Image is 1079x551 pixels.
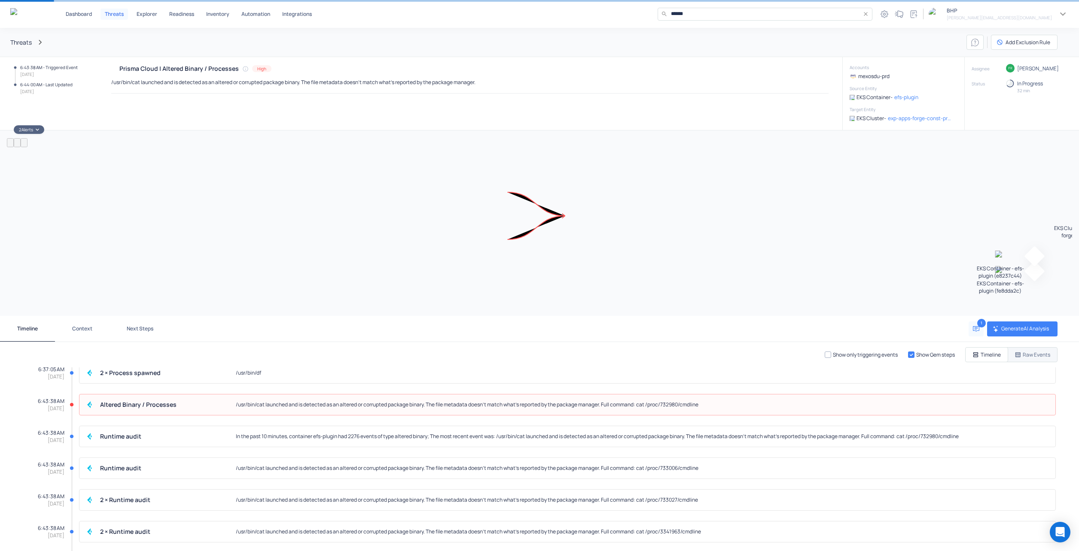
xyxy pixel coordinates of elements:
h6: Status [972,80,1006,88]
p: [DATE] [48,500,64,507]
a: Threats [10,39,32,46]
h5: In Progress [1017,80,1043,87]
button: Next Steps [110,316,171,342]
button: Explorer [133,9,161,20]
nav: breadcrumb [10,37,966,47]
p: [DATE] [48,532,64,539]
p: [DATE] [48,373,64,380]
a: exp-apps-forge-const-prod [888,115,953,122]
div: Documentation [907,8,920,21]
button: Threats [101,9,128,20]
p: [DATE] [48,468,64,475]
a: Settings [878,7,891,21]
div: Prisma Cloud Compute Forensic Snapshot [85,495,95,505]
p: Raw Events [1023,351,1050,358]
p: 6:43:38 AM [38,429,64,436]
div: Prisma Cloud Compute Forensic Snapshot [85,463,95,473]
p: EKS Container - [856,94,893,101]
button: zoom in [7,138,14,147]
p: 6:43:38 AM [38,524,64,532]
a: Gem Security [10,8,42,20]
div: Prisma Cloud Compute Forensic Snapshot [85,368,95,378]
p: /usr/bin/cat launched and is detected as an altered or corrupted package binary. The file metadat... [111,79,475,86]
h4: 2 × Runtime audit [100,528,150,535]
button: What's new [892,7,906,21]
h6: 6:43:38 AM - Triggered Event [20,64,78,71]
p: EKS Container - efs-plugin (e8237c44) [972,265,1028,279]
p: Timeline [981,351,1001,358]
div: Prisma Cloud Compute Audit Incident [85,400,95,410]
button: Integrations [279,9,315,20]
img: Freddie Chin [1006,64,1015,73]
p: /usr/bin/cat launched and is detected as an altered or corrupted package binary. The file metadat... [236,496,698,504]
button: Timeline [965,347,1008,362]
p: Dashboard [66,12,92,17]
p: mexosdu-prd [858,73,890,80]
p: BHP [947,7,1052,14]
h4: 2 × Runtime audit [100,496,150,503]
h6: [DATE] [20,88,73,95]
p: /usr/bin/df [236,369,261,377]
button: Automation [238,9,274,20]
button: zoom out [14,138,21,147]
span: 1 [977,319,986,327]
img: EKS Cluster [850,116,855,121]
p: [PERSON_NAME] [1012,65,1062,73]
p: EKS Cluster - [856,115,886,122]
div: Prisma Cloud Compute Forensic Snapshot [85,431,95,442]
button: organization logoBHP[PERSON_NAME][EMAIL_ADDRESS][DOMAIN_NAME] [929,7,1069,21]
p: Generate AI Analysis [1001,325,1051,332]
div: Open Intercom Messenger [1050,522,1070,542]
p: In the past 10 minutes, container efs-plugin had 2276 events of type altered binary; The most rec... [236,432,959,441]
h6: Source Entity [850,85,953,92]
button: Inventory [203,9,233,20]
p: Explorer [137,12,157,17]
button: Context [55,316,110,342]
a: Documentation [907,7,921,21]
h6: Accounts [850,64,953,71]
img: EKS Pod [850,95,855,100]
h6: 32 min [1017,87,1030,94]
div: Prisma Cloud Compute Forensic Snapshot [85,527,95,537]
h4: Altered Binary /​ Processes [100,401,177,408]
button: Readiness [166,9,198,20]
h4: Prisma Cloud | Altered Binary / Processes [119,65,239,72]
p: /usr/bin/cat launched and is detected as an altered or corrupted package binary. The file metadat... [236,527,701,536]
a: efs-plugin [894,94,918,101]
p: /usr/bin/cat launched and is detected as an altered or corrupted package binary. The file metadat... [236,400,698,409]
p: [DATE] [48,405,64,412]
p: 6:37:05 AM [38,366,64,373]
button: Raw Events [988,347,1058,362]
img: organization logo [929,8,942,21]
p: 6:43:38 AM [38,461,64,468]
button: Dashboard [62,9,95,20]
button: fit view [21,138,27,147]
p: Automation [241,12,270,17]
h6: High [257,65,266,72]
h6: [PERSON_NAME][EMAIL_ADDRESS][DOMAIN_NAME] [947,14,1052,21]
img: Gem Security [10,8,42,19]
p: 6:43:38 AM [38,397,64,405]
div: What's new [893,8,905,21]
h4: Runtime audit [100,433,141,440]
p: Integrations [282,12,312,17]
div: Settings [878,8,891,21]
h6: 6:44:00 AM - Last Updated [20,81,73,88]
button: Open In-app Guide [966,35,984,50]
p: /usr/bin/cat launched and is detected as an altered or corrupted package binary. The file metadat... [236,464,698,472]
h6: [DATE] [20,71,78,78]
button: Add comment [969,321,984,336]
p: [DATE] [48,436,64,444]
p: EKS Container - efs-plugin (fe8dda2c) [972,280,1028,294]
button: GenerateAI Analysis [987,321,1058,336]
p: Inventory [206,12,229,17]
button: Add an exclusion rule for this TTP [991,35,1058,50]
